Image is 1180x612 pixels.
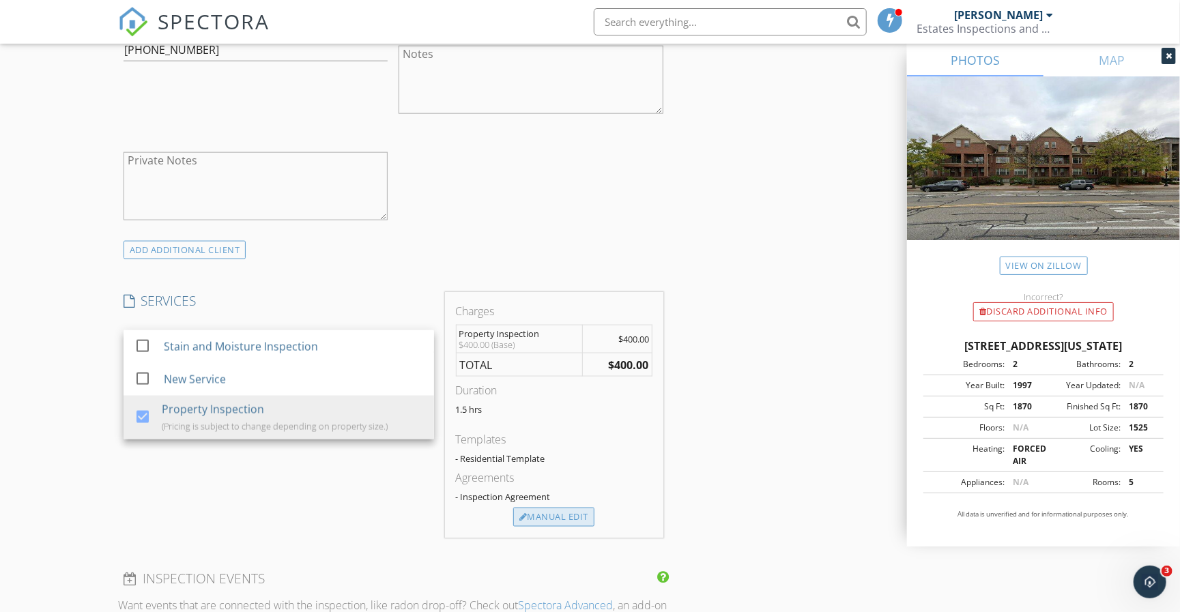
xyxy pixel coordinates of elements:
[1044,44,1180,76] a: MAP
[1162,566,1172,577] span: 3
[118,7,148,37] img: The Best Home Inspection Software - Spectora
[973,302,1114,321] div: Discard Additional info
[456,353,582,377] td: TOTAL
[124,570,663,588] h4: INSPECTION EVENTS
[456,431,652,448] div: Templates
[456,491,652,502] div: - Inspection Agreement
[907,44,1044,76] a: PHOTOS
[164,371,226,388] div: New Service
[594,8,867,35] input: Search everything...
[1000,257,1088,275] a: View on Zillow
[618,333,649,345] span: $400.00
[1044,476,1121,489] div: Rooms:
[456,303,652,319] div: Charges
[456,382,652,398] div: Duration
[1121,422,1160,434] div: 1525
[456,469,652,486] div: Agreements
[1013,476,1028,488] span: N/A
[1013,422,1028,433] span: N/A
[1129,379,1145,391] span: N/A
[907,76,1180,273] img: streetview
[1044,358,1121,370] div: Bathrooms:
[927,476,1005,489] div: Appliances:
[1121,476,1160,489] div: 5
[124,241,246,259] div: ADD ADDITIONAL client
[923,338,1164,354] div: [STREET_ADDRESS][US_STATE]
[927,443,1005,467] div: Heating:
[927,400,1005,413] div: Sq Ft:
[459,328,579,339] div: Property Inspection
[1044,422,1121,434] div: Lot Size:
[513,508,594,527] div: Manual Edit
[907,291,1180,302] div: Incorrect?
[1044,379,1121,392] div: Year Updated:
[456,453,652,464] div: - Residential Template
[1005,400,1044,413] div: 1870
[162,401,264,418] div: Property Inspection
[954,8,1043,22] div: [PERSON_NAME]
[1005,379,1044,392] div: 1997
[608,358,648,373] strong: $400.00
[118,18,270,47] a: SPECTORA
[459,339,579,350] div: $400.00 (Base)
[917,22,1053,35] div: Estates Inspections and Valuations
[1005,443,1044,467] div: FORCED AIR
[124,292,434,310] h4: SERVICES
[1121,443,1160,467] div: YES
[927,379,1005,392] div: Year Built:
[1044,400,1121,413] div: Finished Sq Ft:
[1121,358,1160,370] div: 2
[164,338,318,355] div: Stain and Moisture Inspection
[158,7,270,35] span: SPECTORA
[162,421,388,432] div: (Pricing is subject to change depending on property size.)
[927,358,1005,370] div: Bedrooms:
[1005,358,1044,370] div: 2
[1121,400,1160,413] div: 1870
[1134,566,1166,598] iframe: Intercom live chat
[1044,443,1121,467] div: Cooling:
[456,404,652,415] p: 1.5 hrs
[927,422,1005,434] div: Floors:
[923,510,1164,519] p: All data is unverified and for informational purposes only.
